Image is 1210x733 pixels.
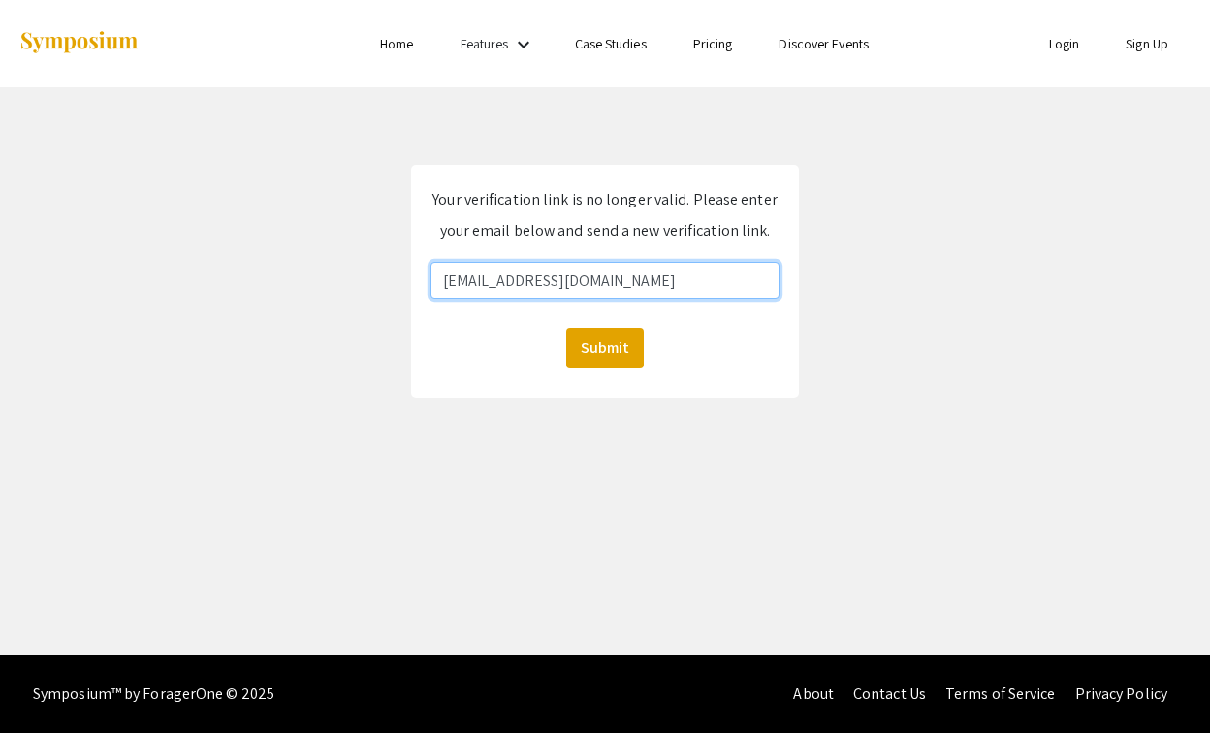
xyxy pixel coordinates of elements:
a: Login [1049,35,1080,52]
a: Features [461,35,509,52]
input: Email [430,262,780,299]
a: Sign Up [1126,35,1168,52]
div: Symposium™ by ForagerOne © 2025 [33,655,274,733]
a: Privacy Policy [1075,684,1167,704]
iframe: Chat [15,646,82,718]
button: Submit [566,328,644,368]
a: Pricing [693,35,733,52]
mat-icon: Expand Features list [512,33,535,56]
a: Discover Events [779,35,869,52]
a: Contact Us [853,684,926,704]
img: Symposium by ForagerOne [18,30,140,56]
a: Home [380,35,413,52]
a: Terms of Service [945,684,1056,704]
a: Case Studies [575,35,647,52]
a: About [793,684,834,704]
p: Your verification link is no longer valid. Please enter your email below and send a new verificat... [430,184,780,246]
